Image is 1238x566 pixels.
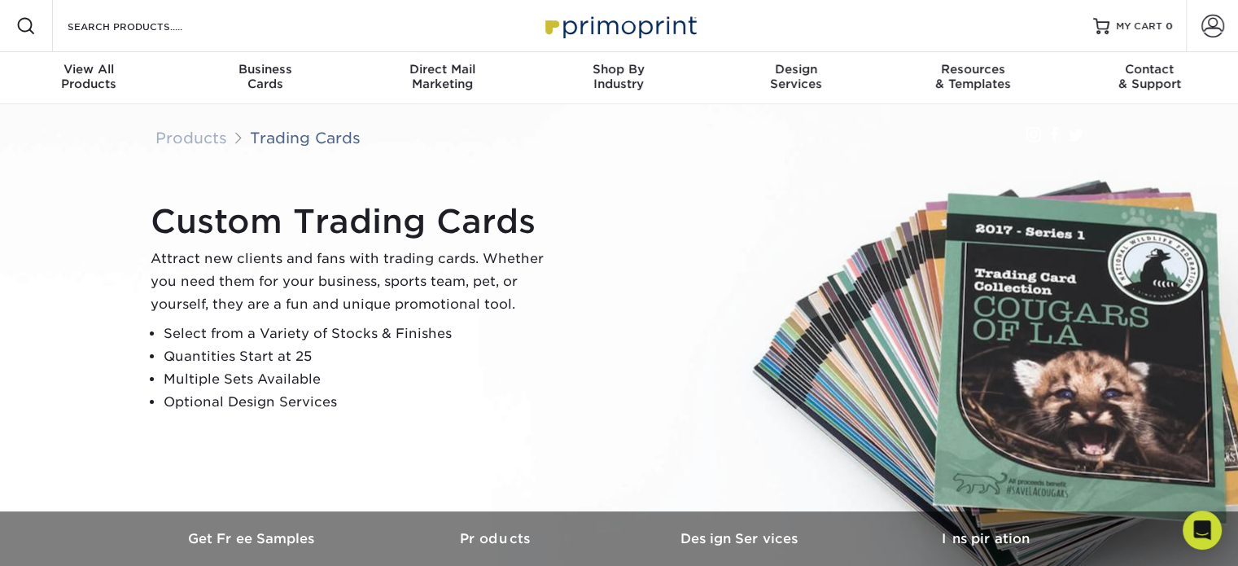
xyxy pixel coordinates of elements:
a: Shop ByIndustry [531,52,707,104]
div: Industry [531,62,707,91]
h3: Products [375,531,619,546]
li: Select from a Variety of Stocks & Finishes [164,322,558,345]
li: Quantities Start at 25 [164,345,558,368]
span: Resources [884,62,1061,77]
span: Direct Mail [354,62,531,77]
a: Products [375,511,619,566]
li: Optional Design Services [164,391,558,414]
h3: Design Services [619,531,864,546]
span: Contact [1061,62,1238,77]
li: Multiple Sets Available [164,368,558,391]
iframe: Google Customer Reviews [4,516,138,560]
input: SEARCH PRODUCTS..... [66,16,225,36]
div: Services [707,62,884,91]
div: Marketing [354,62,531,91]
p: Attract new clients and fans with trading cards. Whether you need them for your business, sports ... [151,248,558,316]
div: & Templates [884,62,1061,91]
span: Design [707,62,884,77]
a: Inspiration [864,511,1108,566]
a: Get Free Samples [131,511,375,566]
div: Cards [177,62,353,91]
h3: Inspiration [864,531,1108,546]
a: DesignServices [707,52,884,104]
div: & Support [1061,62,1238,91]
a: Products [155,129,227,147]
h1: Custom Trading Cards [151,202,558,241]
h3: Get Free Samples [131,531,375,546]
span: Shop By [531,62,707,77]
a: BusinessCards [177,52,353,104]
div: Open Intercom Messenger [1183,511,1222,550]
span: 0 [1166,20,1173,32]
span: Business [177,62,353,77]
img: Primoprint [538,8,701,43]
a: Design Services [619,511,864,566]
span: MY CART [1116,20,1162,33]
a: Contact& Support [1061,52,1238,104]
a: Resources& Templates [884,52,1061,104]
a: Trading Cards [250,129,361,147]
a: Direct MailMarketing [354,52,531,104]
